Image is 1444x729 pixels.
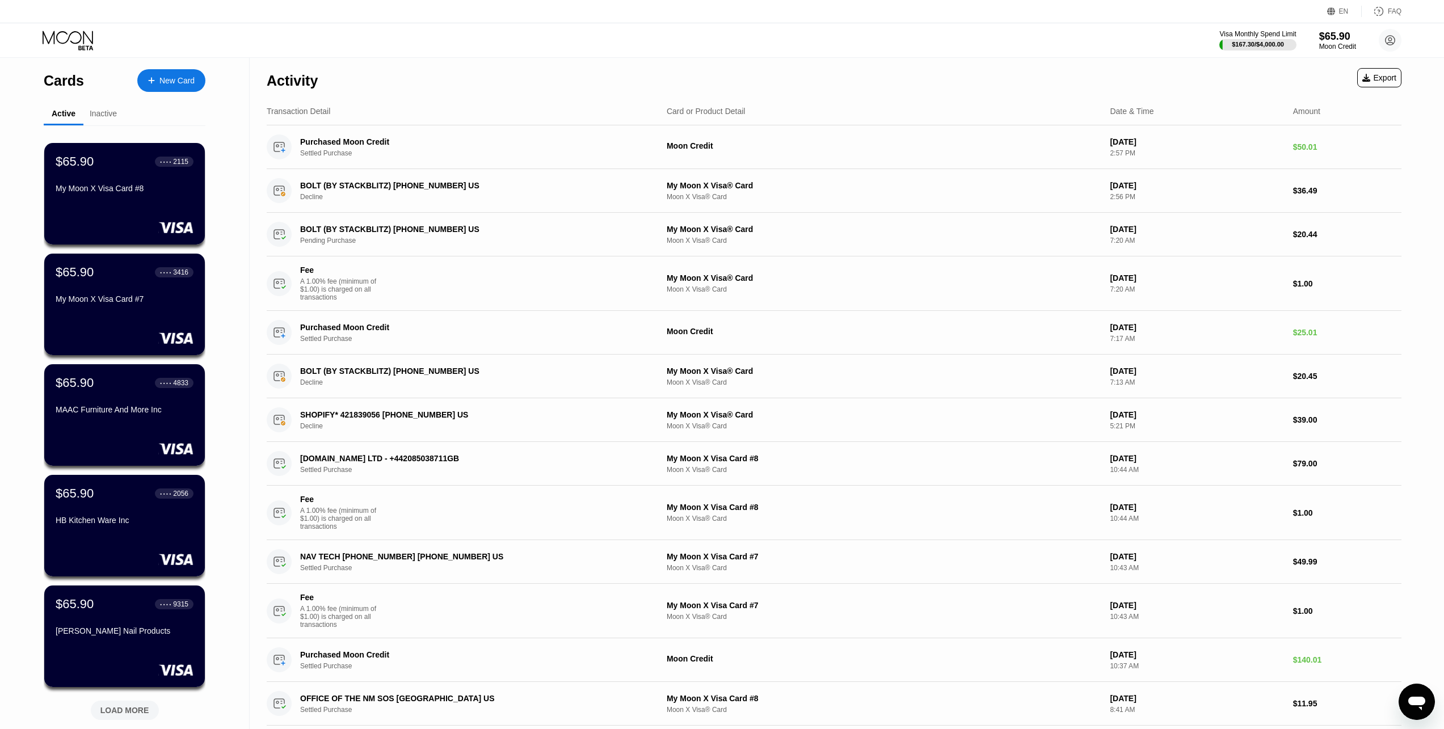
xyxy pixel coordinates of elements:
div: 10:37 AM [1110,662,1283,670]
div: 10:44 AM [1110,515,1283,522]
div: EN [1327,6,1362,17]
div: ● ● ● ● [160,381,171,385]
div: HB Kitchen Ware Inc [56,516,193,525]
div: My Moon X Visa® Card [667,273,1101,283]
div: [DATE] [1110,650,1283,659]
div: 5:21 PM [1110,422,1283,430]
div: 2:56 PM [1110,193,1283,201]
div: My Moon X Visa Card #7 [667,552,1101,561]
div: LOAD MORE [100,705,149,715]
div: Date & Time [1110,107,1153,116]
div: Settled Purchase [300,466,652,474]
div: My Moon X Visa® Card [667,366,1101,376]
div: 10:43 AM [1110,564,1283,572]
div: $65.90 [56,376,94,390]
div: FAQ [1388,7,1401,15]
div: 7:13 AM [1110,378,1283,386]
div: Export [1357,68,1401,87]
div: [DATE] [1110,454,1283,463]
div: $65.90● ● ● ●9315[PERSON_NAME] Nail Products [44,585,205,687]
div: $65.90 [56,265,94,280]
div: My Moon X Visa® Card [667,181,1101,190]
div: New Card [137,69,205,92]
div: [DATE] [1110,694,1283,703]
div: 9315 [173,600,188,608]
div: Fee [300,495,380,504]
div: 2056 [173,490,188,498]
div: Moon X Visa® Card [667,564,1101,572]
div: Moon X Visa® Card [667,613,1101,621]
div: [PERSON_NAME] Nail Products [56,626,193,635]
div: Purchased Moon CreditSettled PurchaseMoon Credit[DATE]7:17 AM$25.01 [267,311,1401,355]
div: Transaction Detail [267,107,330,116]
div: Inactive [90,109,117,118]
div: [DATE] [1110,503,1283,512]
div: $65.90● ● ● ●3416My Moon X Visa Card #7 [44,254,205,355]
div: [DATE] [1110,366,1283,376]
div: $65.90● ● ● ●4833MAAC Furniture And More Inc [44,364,205,466]
div: BOLT (BY STACKBLITZ) [PHONE_NUMBER] US [300,366,628,376]
div: Moon X Visa® Card [667,422,1101,430]
div: My Moon X Visa Card #8 [667,694,1101,703]
div: Purchased Moon CreditSettled PurchaseMoon Credit[DATE]2:57 PM$50.01 [267,125,1401,169]
div: $11.95 [1293,699,1401,708]
div: Settled Purchase [300,335,652,343]
div: Settled Purchase [300,149,652,157]
div: 2115 [173,158,188,166]
div: Moon Credit [667,654,1101,663]
div: Settled Purchase [300,706,652,714]
div: My Moon X Visa Card #8 [667,454,1101,463]
div: Moon X Visa® Card [667,237,1101,245]
div: $20.45 [1293,372,1401,381]
div: $65.90 [56,486,94,501]
div: EN [1339,7,1349,15]
div: [DATE] [1110,410,1283,419]
div: Moon X Visa® Card [667,193,1101,201]
div: Decline [300,378,652,386]
div: NAV TECH [PHONE_NUMBER] [PHONE_NUMBER] USSettled PurchaseMy Moon X Visa Card #7Moon X Visa® Card[... [267,540,1401,584]
div: A 1.00% fee (minimum of $1.00) is charged on all transactions [300,507,385,530]
div: $167.30 / $4,000.00 [1232,41,1284,48]
div: $1.00 [1293,606,1401,616]
div: $79.00 [1293,459,1401,468]
div: [DATE] [1110,181,1283,190]
div: Purchased Moon CreditSettled PurchaseMoon Credit[DATE]10:37 AM$140.01 [267,638,1401,682]
div: BOLT (BY STACKBLITZ) [PHONE_NUMBER] USDeclineMy Moon X Visa® CardMoon X Visa® Card[DATE]7:13 AM$2... [267,355,1401,398]
div: NAV TECH [PHONE_NUMBER] [PHONE_NUMBER] US [300,552,628,561]
div: Active [52,109,75,118]
div: 3416 [173,268,188,276]
div: ● ● ● ● [160,160,171,163]
div: A 1.00% fee (minimum of $1.00) is charged on all transactions [300,277,385,301]
div: My Moon X Visa® Card [667,225,1101,234]
div: My Moon X Visa Card #8 [667,503,1101,512]
div: Moon Credit [667,141,1101,150]
div: $65.90 [56,154,94,169]
div: Moon X Visa® Card [667,706,1101,714]
div: Amount [1293,107,1320,116]
div: ● ● ● ● [160,271,171,274]
div: MAAC Furniture And More Inc [56,405,193,414]
div: $50.01 [1293,142,1401,151]
div: Decline [300,193,652,201]
div: Moon Credit [667,327,1101,336]
div: Moon X Visa® Card [667,515,1101,522]
div: Moon X Visa® Card [667,466,1101,474]
div: 10:44 AM [1110,466,1283,474]
div: Export [1362,73,1396,82]
div: $20.44 [1293,230,1401,239]
div: Card or Product Detail [667,107,746,116]
div: 7:17 AM [1110,335,1283,343]
div: $1.00 [1293,508,1401,517]
div: [DATE] [1110,137,1283,146]
div: 8:41 AM [1110,706,1283,714]
div: [DATE] [1110,225,1283,234]
div: [DOMAIN_NAME] LTD - +442085038711GBSettled PurchaseMy Moon X Visa Card #8Moon X Visa® Card[DATE]1... [267,442,1401,486]
div: Activity [267,73,318,89]
div: Fee [300,593,380,602]
div: [DATE] [1110,273,1283,283]
div: $140.01 [1293,655,1401,664]
div: My Moon X Visa Card #7 [56,294,193,304]
div: $25.01 [1293,328,1401,337]
div: 10:43 AM [1110,613,1283,621]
